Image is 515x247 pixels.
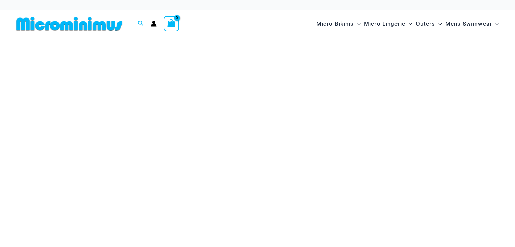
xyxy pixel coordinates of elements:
[315,14,362,34] a: Micro BikinisMenu ToggleMenu Toggle
[435,15,442,32] span: Menu Toggle
[414,14,444,34] a: OutersMenu ToggleMenu Toggle
[444,14,500,34] a: Mens SwimwearMenu ToggleMenu Toggle
[164,16,179,31] a: View Shopping Cart, empty
[362,14,414,34] a: Micro LingerieMenu ToggleMenu Toggle
[314,13,501,35] nav: Site Navigation
[364,15,405,32] span: Micro Lingerie
[316,15,354,32] span: Micro Bikinis
[405,15,412,32] span: Menu Toggle
[492,15,499,32] span: Menu Toggle
[14,16,125,31] img: MM SHOP LOGO FLAT
[138,20,144,28] a: Search icon link
[416,15,435,32] span: Outers
[151,21,157,27] a: Account icon link
[445,15,492,32] span: Mens Swimwear
[354,15,361,32] span: Menu Toggle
